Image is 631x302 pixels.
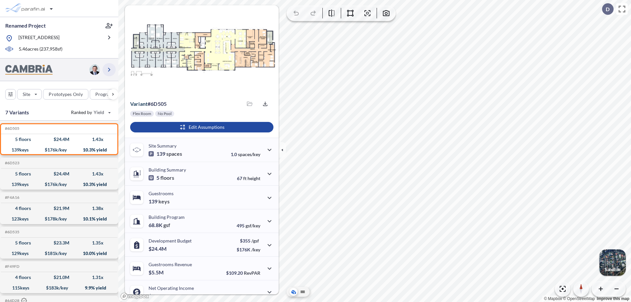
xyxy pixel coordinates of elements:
[237,223,260,228] p: 495
[4,161,19,165] h5: Click to copy the code
[237,175,260,181] p: 67
[89,64,100,75] img: user logo
[5,108,29,116] p: 7 Variants
[120,292,149,300] a: Mapbox homepage
[237,247,260,252] p: $176K
[18,34,59,42] p: [STREET_ADDRESS]
[5,22,46,29] p: Renamed Project
[599,249,626,276] button: Switcher ImageSatellite
[149,167,186,173] p: Building Summary
[49,91,83,98] p: Prototypes Only
[149,293,165,299] p: $2.5M
[17,89,42,100] button: Site
[94,109,105,116] span: Yield
[130,101,148,107] span: Variant
[149,245,168,252] p: $24.4M
[43,89,88,100] button: Prototypes Only
[606,6,610,12] p: D
[244,270,260,276] span: RevPAR
[19,46,62,53] p: 5.46 acres ( 237,958 sf)
[130,101,167,107] p: # 6d505
[237,238,260,244] p: $355
[149,214,185,220] p: Building Program
[563,296,595,301] a: OpenStreetMap
[226,270,260,276] p: $109.20
[149,191,174,196] p: Guestrooms
[290,288,297,296] button: Aerial View
[544,296,562,301] a: Mapbox
[166,151,182,157] span: spaces
[247,175,260,181] span: height
[149,174,174,181] p: 5
[149,285,194,291] p: Net Operating Income
[149,238,192,244] p: Development Budget
[231,151,260,157] p: 1.0
[149,262,192,267] p: Guestrooms Revenue
[246,294,260,299] span: margin
[90,89,125,100] button: Program
[597,296,629,301] a: Improve this map
[130,122,273,132] button: Edit Assumptions
[238,151,260,157] span: spaces/key
[149,143,176,149] p: Site Summary
[149,269,165,276] p: $5.5M
[149,198,170,205] p: 139
[4,230,19,234] h5: Click to copy the code
[5,65,53,75] img: BrandImage
[149,222,170,228] p: 68.8K
[158,198,170,205] span: keys
[605,267,620,272] p: Satellite
[149,151,182,157] p: 139
[299,288,307,296] button: Site Plan
[232,294,260,299] p: 45.0%
[4,264,19,269] h5: Click to copy the code
[251,238,259,244] span: /gsf
[4,195,19,200] h5: Click to copy the code
[4,126,19,131] h5: Click to copy the code
[243,175,246,181] span: ft
[599,249,626,276] img: Switcher Image
[158,111,172,116] p: No Pool
[251,247,260,252] span: /key
[163,222,170,228] span: gsf
[189,124,224,130] p: Edit Assumptions
[133,111,151,116] p: Flex Room
[23,91,30,98] p: Site
[95,91,114,98] p: Program
[160,174,174,181] span: floors
[245,223,260,228] span: gsf/key
[66,107,115,118] button: Ranked by Yield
